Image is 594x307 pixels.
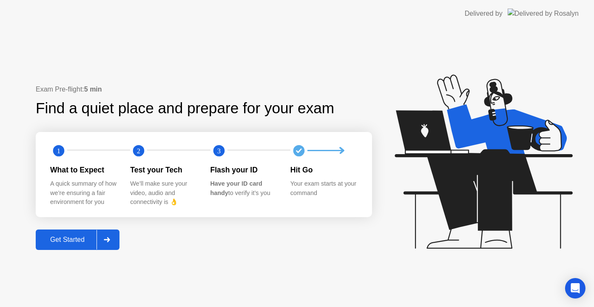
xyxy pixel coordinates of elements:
[36,84,372,95] div: Exam Pre-flight:
[210,180,262,196] b: Have your ID card handy
[465,9,503,19] div: Delivered by
[130,164,196,175] div: Test your Tech
[36,230,119,250] button: Get Started
[50,164,117,175] div: What to Expect
[508,9,579,18] img: Delivered by Rosalyn
[137,146,140,155] text: 2
[50,179,117,207] div: A quick summary of how we’re ensuring a fair environment for you
[210,164,277,175] div: Flash your ID
[38,236,97,244] div: Get Started
[290,179,357,198] div: Your exam starts at your command
[217,146,220,155] text: 3
[210,179,277,198] div: to verify it’s you
[36,97,335,120] div: Find a quiet place and prepare for your exam
[130,179,196,207] div: We’ll make sure your video, audio and connectivity is 👌
[565,278,585,298] div: Open Intercom Messenger
[57,146,60,155] text: 1
[290,164,357,175] div: Hit Go
[84,86,102,93] b: 5 min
